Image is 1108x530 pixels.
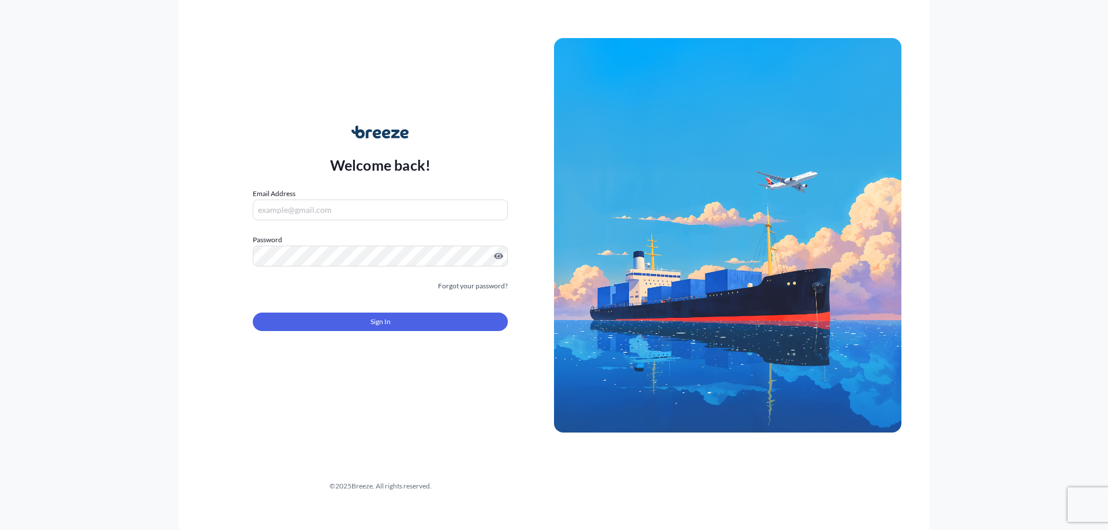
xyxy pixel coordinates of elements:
[554,38,901,433] img: Ship illustration
[330,156,431,174] p: Welcome back!
[253,234,508,246] label: Password
[370,316,391,328] span: Sign In
[253,200,508,220] input: example@gmail.com
[253,188,295,200] label: Email Address
[253,313,508,331] button: Sign In
[207,480,554,492] div: © 2025 Breeze. All rights reserved.
[438,280,508,292] a: Forgot your password?
[494,251,503,261] button: Show password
